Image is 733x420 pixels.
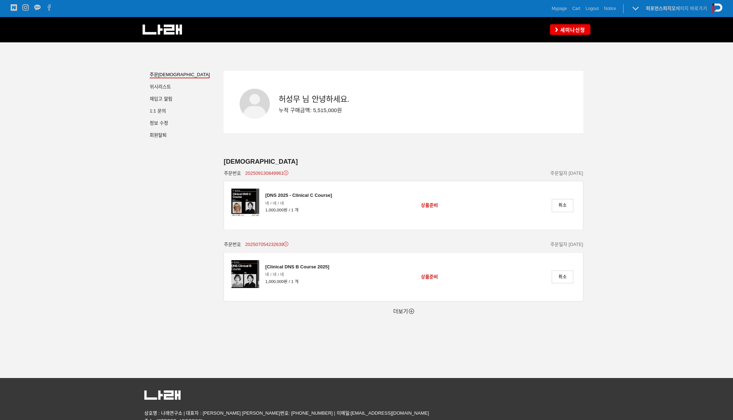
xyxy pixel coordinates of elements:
[279,95,349,104] span: 허성무 님 안녕하세요.
[245,170,288,177] a: 202509130849961
[604,5,616,12] a: Notice
[552,271,573,283] a: 취소
[231,260,260,288] img: 주문상품 이미지
[550,170,567,176] span: 주문일자
[150,120,168,127] a: 정보 수정
[150,72,210,78] a: 주문[DEMOGRAPHIC_DATA]
[569,242,583,247] span: [DATE]
[265,200,332,207] span: 네 / 네 / 네
[585,5,599,12] a: Logout
[224,170,241,177] span: 주문번호
[245,241,288,248] a: 202507054232639
[150,84,171,91] a: 위시리스트
[552,5,567,12] a: Mypage
[646,6,676,11] strong: 퍼포먼스피지오
[265,191,332,214] a: [DNS 2025 - Clinical C Course] 네 / 네 / 네 1,000,000원 / 1 개
[158,84,171,89] span: 리스트
[224,241,241,248] span: 주문번호
[421,274,438,279] span: 상품준비
[279,106,583,115] div: 누적 구매금액: 5,515,000원
[550,24,590,35] a: 세미나신청
[265,263,329,285] a: [Clinical DNS B Course 2025] 네 / 네 / 네 1,000,000원 / 1 개
[646,6,707,11] a: 퍼포먼스피지오페이지 바로가기
[150,108,166,115] a: 1:1 문의
[265,271,329,278] span: 네 / 네 / 네
[265,278,329,285] span: 1,000,000원 / 1 개
[265,206,332,214] span: 1,000,000원 / 1 개
[552,199,573,212] a: 취소
[572,5,580,12] a: Cart
[144,390,181,400] img: 5c63318082161.png
[224,158,583,166] div: [DEMOGRAPHIC_DATA]
[265,263,329,271] div: [Clinical DNS B Course 2025]
[158,72,210,77] span: [DEMOGRAPHIC_DATA]
[150,96,172,103] a: 재입고 알림
[265,191,332,199] div: [DNS 2025 - Clinical C Course]
[231,188,260,217] img: 주문상품 이미지
[150,132,167,140] a: 회원탈퇴
[550,242,567,247] span: 주문일자
[558,26,585,33] span: 세미나신청
[569,170,583,176] span: [DATE]
[393,308,414,314] a: 더보기
[421,203,438,208] span: 상품준비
